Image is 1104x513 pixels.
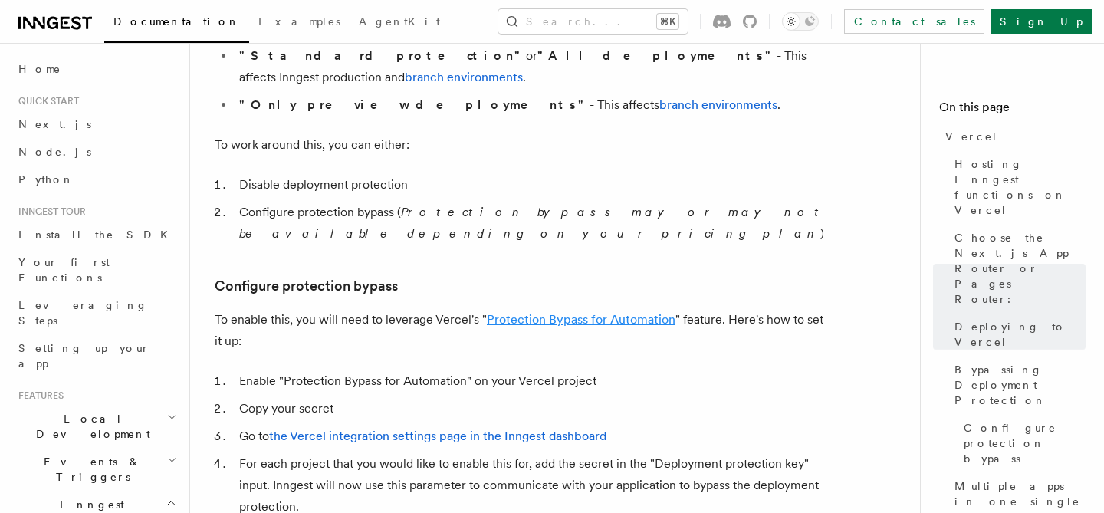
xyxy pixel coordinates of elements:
span: Quick start [12,95,79,107]
li: Copy your secret [235,398,828,419]
h4: On this page [939,98,1086,123]
span: Install the SDK [18,229,177,241]
a: Vercel [939,123,1086,150]
li: Go to [235,426,828,447]
span: Inngest tour [12,206,86,218]
a: Configure protection bypass [958,414,1086,472]
a: Examples [249,5,350,41]
a: Python [12,166,180,193]
span: Node.js [18,146,91,158]
span: Hosting Inngest functions on Vercel [955,156,1086,218]
button: Search...⌘K [498,9,688,34]
span: Python [18,173,74,186]
li: Disable deployment protection [235,174,828,196]
span: Documentation [113,15,240,28]
span: Deploying to Vercel [955,319,1086,350]
a: branch environments [405,70,523,84]
li: Enable "Protection Bypass for Automation" on your Vercel project [235,370,828,392]
span: Examples [258,15,340,28]
span: Home [18,61,61,77]
a: Sign Up [991,9,1092,34]
a: Deploying to Vercel [948,313,1086,356]
span: Leveraging Steps [18,299,148,327]
a: Choose the Next.js App Router or Pages Router: [948,224,1086,313]
strong: "All deployments" [537,48,777,63]
a: Your first Functions [12,248,180,291]
a: Leveraging Steps [12,291,180,334]
button: Toggle dark mode [782,12,819,31]
span: Vercel [945,129,998,144]
p: To enable this, you will need to leverage Vercel's " " feature. Here's how to set it up: [215,309,828,352]
button: Events & Triggers [12,448,180,491]
span: Configure protection bypass [964,420,1086,466]
span: AgentKit [359,15,440,28]
kbd: ⌘K [657,14,678,29]
a: Contact sales [844,9,984,34]
a: Protection Bypass for Automation [487,312,675,327]
a: Configure protection bypass [215,275,398,297]
a: Hosting Inngest functions on Vercel [948,150,1086,224]
li: - This affects . [235,94,828,116]
li: or - This affects Inngest production and . [235,45,828,88]
li: Configure protection bypass ( ) [235,202,828,245]
span: Local Development [12,411,167,442]
a: Home [12,55,180,83]
a: Documentation [104,5,249,43]
a: Setting up your app [12,334,180,377]
a: Node.js [12,138,180,166]
a: Next.js [12,110,180,138]
em: Protection bypass may or may not be available depending on your pricing plan [239,205,826,241]
p: To work around this, you can either: [215,134,828,156]
a: AgentKit [350,5,449,41]
button: Local Development [12,405,180,448]
a: branch environments [659,97,777,112]
span: Features [12,390,64,402]
a: Bypassing Deployment Protection [948,356,1086,414]
span: Setting up your app [18,342,150,370]
strong: "Only preview deployments" [239,97,590,112]
span: Next.js [18,118,91,130]
span: Events & Triggers [12,454,167,485]
strong: "Standard protection" [239,48,526,63]
a: Install the SDK [12,221,180,248]
span: Choose the Next.js App Router or Pages Router: [955,230,1086,307]
span: Bypassing Deployment Protection [955,362,1086,408]
span: Your first Functions [18,256,110,284]
a: the Vercel integration settings page in the Inngest dashboard [269,429,606,443]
